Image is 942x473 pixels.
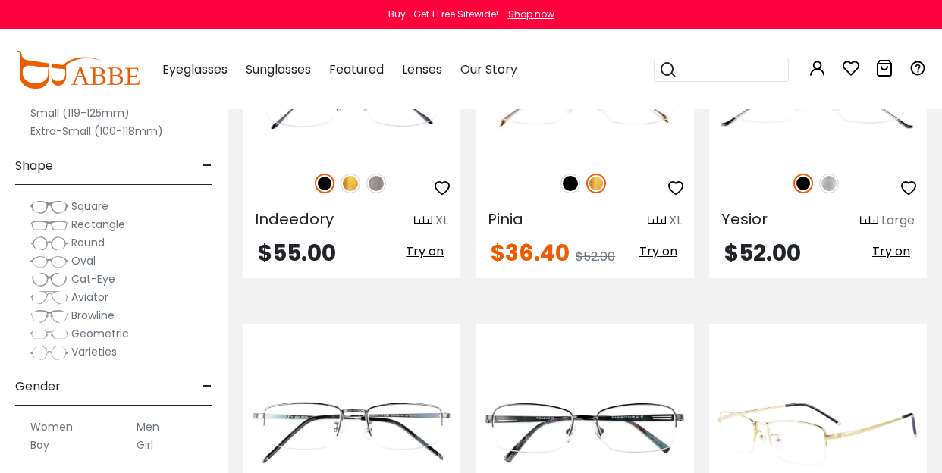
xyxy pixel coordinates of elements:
[414,215,432,227] img: size ruler
[203,368,212,405] span: -
[71,235,105,250] span: Round
[30,254,68,269] img: Oval.png
[30,436,49,454] label: Boy
[388,8,498,21] div: Buy 1 Get 1 Free Sitewide!
[258,236,336,269] span: $55.00
[15,148,53,184] span: Shape
[560,174,580,193] img: Black
[576,248,615,265] span: $52.00
[30,236,68,251] img: Round.png
[329,61,384,78] span: Featured
[71,217,125,232] span: Rectangle
[366,174,386,193] img: Gun
[868,242,915,262] button: Try on
[341,174,360,193] img: Gold
[435,211,448,230] div: XL
[246,61,311,78] span: Sunglasses
[881,211,915,230] div: Large
[162,61,228,78] span: Eyeglasses
[635,242,682,262] button: Try on
[648,215,666,227] img: size ruler
[460,61,517,78] span: Our Story
[508,8,554,21] div: Shop now
[71,290,108,305] span: Aviator
[30,345,68,361] img: Varieties.png
[860,215,878,227] img: size ruler
[639,243,677,260] span: Try on
[30,327,68,342] img: Geometric.png
[30,122,163,140] label: Extra-Small (100-118mm)
[71,308,115,323] span: Browline
[255,208,334,230] span: Indeedory
[315,174,334,193] img: Black
[793,174,813,193] img: Black
[15,51,140,89] img: abbeglasses.com
[15,368,61,405] span: Gender
[872,243,910,260] span: Try on
[402,61,442,78] span: Lenses
[137,418,159,436] label: Men
[30,104,130,122] label: Small (119-125mm)
[30,309,68,324] img: Browline.png
[71,271,115,287] span: Cat-Eye
[724,236,801,269] span: $52.00
[30,418,73,436] label: Women
[203,148,212,184] span: -
[406,243,444,260] span: Try on
[721,208,768,230] span: Yesior
[488,208,523,230] span: Pinia
[819,174,839,193] img: Silver
[491,236,570,269] span: $36.40
[71,326,129,341] span: Geometric
[401,242,448,262] button: Try on
[30,272,68,287] img: Cat-Eye.png
[669,211,682,230] div: XL
[71,253,96,268] span: Oval
[30,218,68,233] img: Rectangle.png
[30,199,68,215] img: Square.png
[71,344,117,359] span: Varieties
[501,8,554,20] a: Shop now
[30,290,68,305] img: Aviator.png
[137,436,153,454] label: Girl
[71,199,108,214] span: Square
[586,174,606,193] img: Gold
